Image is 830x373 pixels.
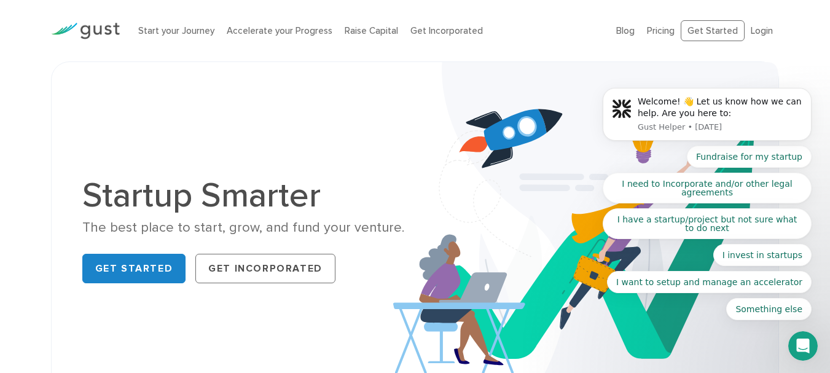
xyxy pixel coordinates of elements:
[82,178,406,213] h1: Startup Smarter
[51,23,120,39] img: Gust Logo
[195,254,335,283] a: Get Incorporated
[788,331,818,361] iframe: Intercom live chat
[82,219,406,237] div: The best place to start, grow, and fund your venture.
[345,25,398,36] a: Raise Capital
[138,25,214,36] a: Start your Journey
[410,25,483,36] a: Get Incorporated
[227,25,332,36] a: Accelerate your Progress
[82,254,186,283] a: Get Started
